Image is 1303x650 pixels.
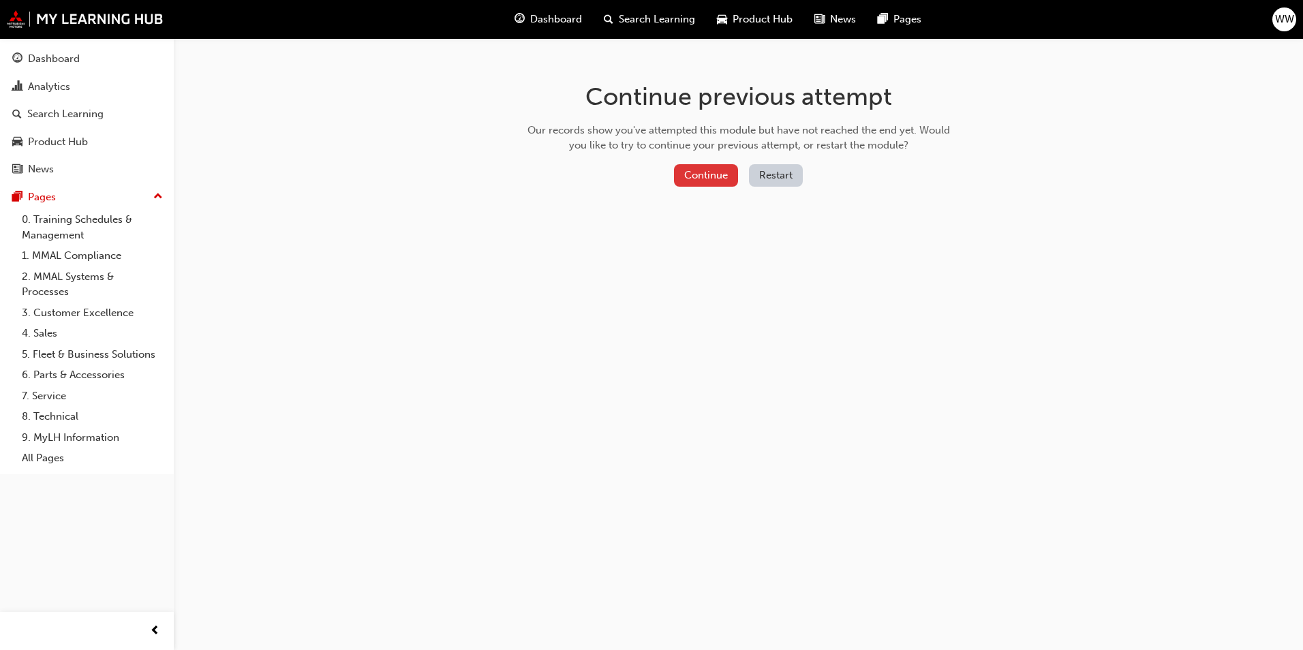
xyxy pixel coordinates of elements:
[12,53,22,65] span: guage-icon
[803,5,867,33] a: news-iconNews
[530,12,582,27] span: Dashboard
[16,386,168,407] a: 7. Service
[12,108,22,121] span: search-icon
[1275,12,1294,27] span: WW
[12,81,22,93] span: chart-icon
[28,51,80,67] div: Dashboard
[604,11,613,28] span: search-icon
[16,406,168,427] a: 8. Technical
[5,44,168,185] button: DashboardAnalyticsSearch LearningProduct HubNews
[814,11,825,28] span: news-icon
[16,209,168,245] a: 0. Training Schedules & Management
[5,129,168,155] a: Product Hub
[150,623,160,640] span: prev-icon
[5,74,168,99] a: Analytics
[16,245,168,266] a: 1. MMAL Compliance
[28,161,54,177] div: News
[717,11,727,28] span: car-icon
[16,323,168,344] a: 4. Sales
[5,185,168,210] button: Pages
[5,157,168,182] a: News
[28,189,56,205] div: Pages
[12,191,22,204] span: pages-icon
[5,102,168,127] a: Search Learning
[5,46,168,72] a: Dashboard
[674,164,738,187] button: Continue
[153,188,163,206] span: up-icon
[749,164,803,187] button: Restart
[830,12,856,27] span: News
[16,365,168,386] a: 6. Parts & Accessories
[1272,7,1296,31] button: WW
[12,164,22,176] span: news-icon
[27,106,104,122] div: Search Learning
[706,5,803,33] a: car-iconProduct Hub
[867,5,932,33] a: pages-iconPages
[504,5,593,33] a: guage-iconDashboard
[733,12,793,27] span: Product Hub
[16,427,168,448] a: 9. MyLH Information
[28,134,88,150] div: Product Hub
[515,11,525,28] span: guage-icon
[28,79,70,95] div: Analytics
[523,82,955,112] h1: Continue previous attempt
[16,448,168,469] a: All Pages
[523,123,955,153] div: Our records show you've attempted this module but have not reached the end yet. Would you like to...
[16,303,168,324] a: 3. Customer Excellence
[878,11,888,28] span: pages-icon
[16,344,168,365] a: 5. Fleet & Business Solutions
[893,12,921,27] span: Pages
[593,5,706,33] a: search-iconSearch Learning
[7,10,164,28] img: mmal
[16,266,168,303] a: 2. MMAL Systems & Processes
[619,12,695,27] span: Search Learning
[12,136,22,149] span: car-icon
